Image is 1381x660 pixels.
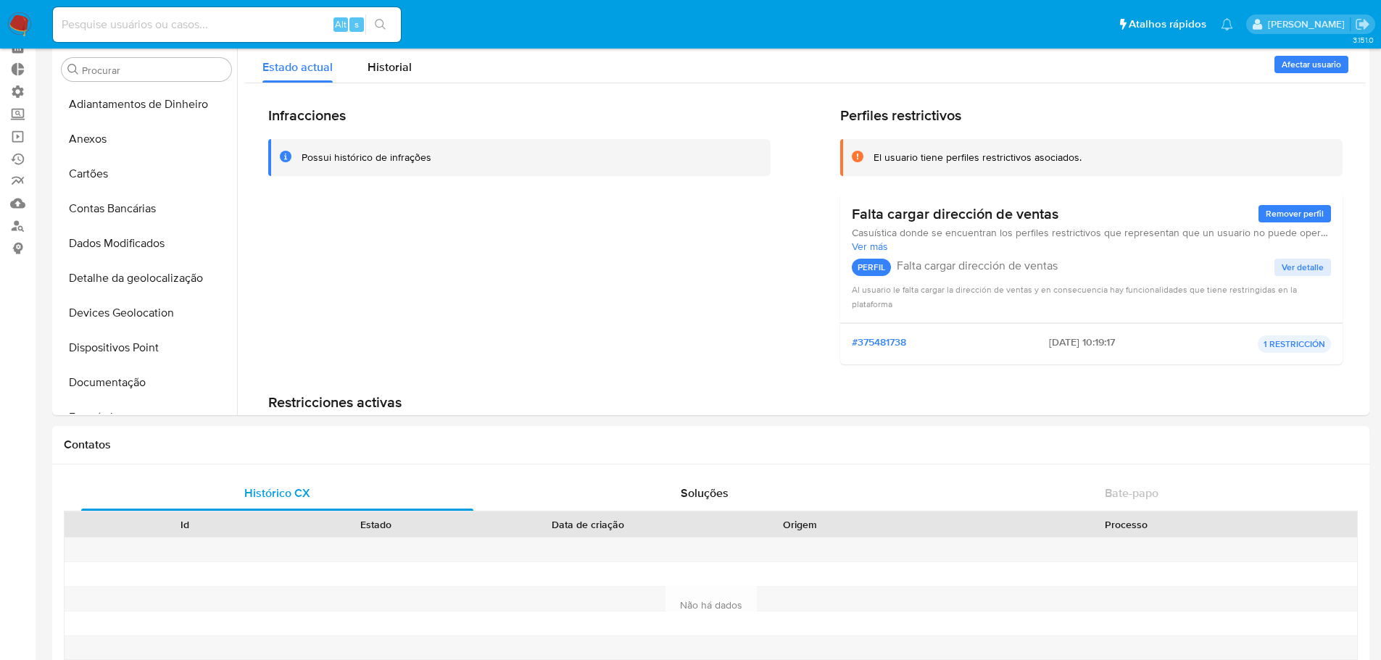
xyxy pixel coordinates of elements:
button: Adiantamentos de Dinheiro [56,87,237,122]
input: Pesquise usuários ou casos... [53,15,401,34]
button: Anexos [56,122,237,156]
span: Soluções [681,485,729,501]
p: edgar.zuliani@mercadolivre.com [1268,17,1350,31]
span: Atalhos rápidos [1129,17,1206,32]
button: Cartões [56,156,237,191]
button: Dados Modificados [56,226,237,261]
div: Id [100,517,270,532]
span: Bate-papo [1105,485,1158,501]
button: Procurar [67,64,79,75]
span: Histórico CX [244,485,310,501]
div: Estado [291,517,461,532]
button: Detalhe da geolocalização [56,261,237,296]
div: Origem [715,517,885,532]
button: search-icon [365,14,395,35]
div: Processo [905,517,1347,532]
a: Notificações [1221,18,1233,30]
button: Contas Bancárias [56,191,237,226]
div: Data de criação [481,517,694,532]
input: Procurar [82,64,225,77]
button: Devices Geolocation [56,296,237,330]
h1: Contatos [64,438,1358,452]
span: 3.151.0 [1353,34,1374,46]
button: Empréstimos [56,400,237,435]
button: Dispositivos Point [56,330,237,365]
button: Documentação [56,365,237,400]
span: Alt [335,17,347,31]
span: s [354,17,359,31]
a: Sair [1355,17,1370,32]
